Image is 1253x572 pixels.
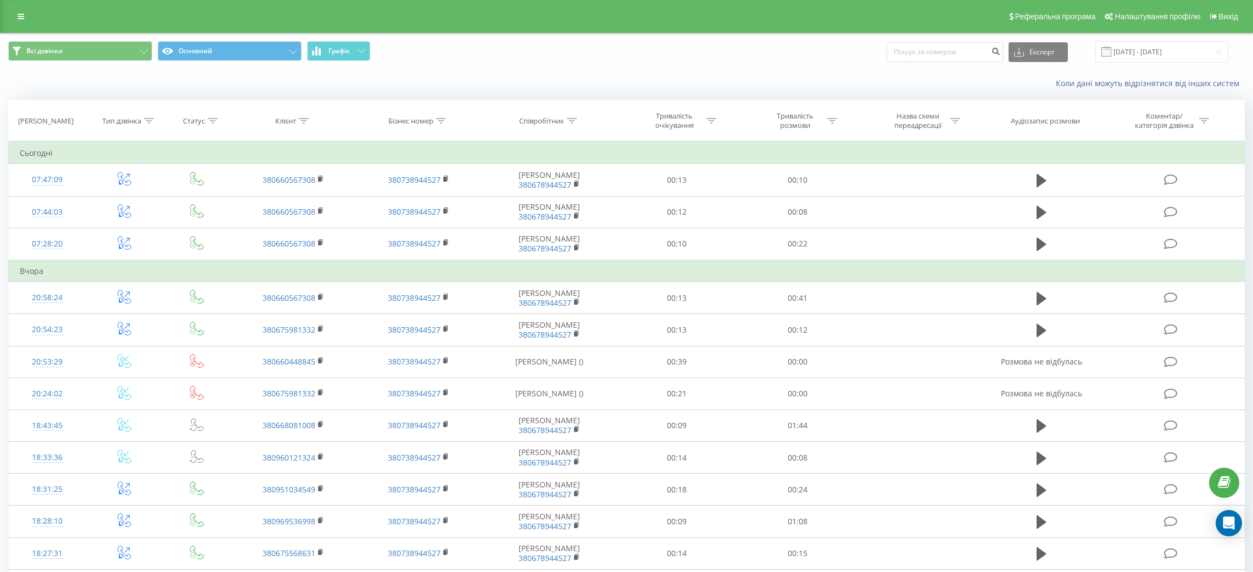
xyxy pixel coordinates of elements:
div: 20:54:23 [20,319,75,340]
div: 20:53:29 [20,351,75,373]
span: Всі дзвінки [26,47,63,55]
a: 380678944527 [519,329,571,340]
a: 380675568631 [263,548,315,558]
a: 380668081008 [263,420,315,430]
a: 380738944527 [388,516,441,526]
a: 380678944527 [519,521,571,531]
td: 00:15 [737,537,858,569]
td: 00:41 [737,282,858,314]
td: 00:12 [737,314,858,346]
div: Коментар/категорія дзвінка [1132,111,1196,130]
td: [PERSON_NAME] [482,228,617,260]
a: 380660567308 [263,238,315,249]
a: 380660448845 [263,356,315,367]
div: Тривалість розмови [766,111,825,130]
td: [PERSON_NAME] [482,164,617,196]
div: 20:24:02 [20,383,75,405]
td: 00:09 [617,410,738,441]
td: Сьогодні [9,142,1245,164]
a: 380678944527 [519,243,571,254]
span: Налаштування профілю [1115,12,1200,21]
button: Графік [307,41,370,61]
a: 380678944527 [519,298,571,308]
div: Статус [183,116,205,126]
div: 07:44:03 [20,201,75,223]
span: Реферальна програма [1015,12,1096,21]
a: 380678944527 [519,425,571,435]
a: 380738944527 [388,238,441,249]
a: 380969536998 [263,516,315,526]
td: [PERSON_NAME] [482,506,617,537]
td: 00:08 [737,196,858,228]
div: 20:58:24 [20,287,75,309]
span: Графік [328,47,350,55]
a: 380738944527 [388,452,441,463]
td: 00:13 [617,314,738,346]
td: [PERSON_NAME] [482,537,617,569]
td: [PERSON_NAME] () [482,346,617,378]
button: Всі дзвінки [8,41,152,61]
a: 380960121324 [263,452,315,463]
a: 380738944527 [388,388,441,399]
td: 00:21 [617,378,738,410]
td: 00:09 [617,506,738,537]
a: 380738944527 [388,356,441,367]
div: 18:43:45 [20,415,75,436]
a: 380678944527 [519,457,571,468]
a: 380738944527 [388,175,441,185]
td: 00:00 [737,378,858,410]
a: 380738944527 [388,324,441,335]
div: Співробітник [519,116,564,126]
div: Аудіозапис розмови [1011,116,1080,126]
td: 00:08 [737,442,858,474]
a: 380660567308 [263,206,315,217]
a: 380678944527 [519,180,571,190]
div: Клієнт [275,116,296,126]
div: [PERSON_NAME] [18,116,74,126]
div: 18:31:25 [20,479,75,500]
td: 00:10 [737,164,858,196]
span: Вихід [1219,12,1238,21]
div: Open Intercom Messenger [1216,510,1242,536]
a: 380738944527 [388,420,441,430]
td: 00:13 [617,164,738,196]
td: [PERSON_NAME] [482,196,617,228]
td: [PERSON_NAME] [482,442,617,474]
div: 07:28:20 [20,233,75,255]
td: 01:08 [737,506,858,537]
td: 00:13 [617,282,738,314]
td: 01:44 [737,410,858,441]
a: Коли дані можуть відрізнятися вiд інших систем [1056,78,1245,88]
a: 380738944527 [388,484,441,495]
a: 380678944527 [519,211,571,222]
td: 00:14 [617,537,738,569]
td: [PERSON_NAME] [482,314,617,346]
div: Бізнес номер [388,116,433,126]
div: 07:47:09 [20,169,75,190]
td: 00:18 [617,474,738,506]
button: Основний [158,41,302,61]
a: 380678944527 [519,489,571,500]
td: [PERSON_NAME] [482,474,617,506]
a: 380738944527 [388,293,441,303]
div: 18:33:36 [20,447,75,468]
a: 380951034549 [263,484,315,495]
td: 00:24 [737,474,858,506]
a: 380738944527 [388,206,441,217]
a: 380675981332 [263,324,315,335]
a: 380660567308 [263,175,315,185]
a: 380660567308 [263,293,315,303]
span: Розмова не відбулась [1001,356,1082,367]
td: 00:14 [617,442,738,474]
td: 00:39 [617,346,738,378]
span: Розмова не відбулась [1001,388,1082,399]
td: 00:22 [737,228,858,260]
td: [PERSON_NAME] () [482,378,617,410]
a: 380738944527 [388,548,441,558]
input: Пошук за номером [887,42,1003,62]
td: [PERSON_NAME] [482,410,617,441]
button: Експорт [1009,42,1068,62]
div: Назва схеми переадресації [889,111,948,130]
td: Вчора [9,260,1245,282]
div: 18:27:31 [20,543,75,564]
